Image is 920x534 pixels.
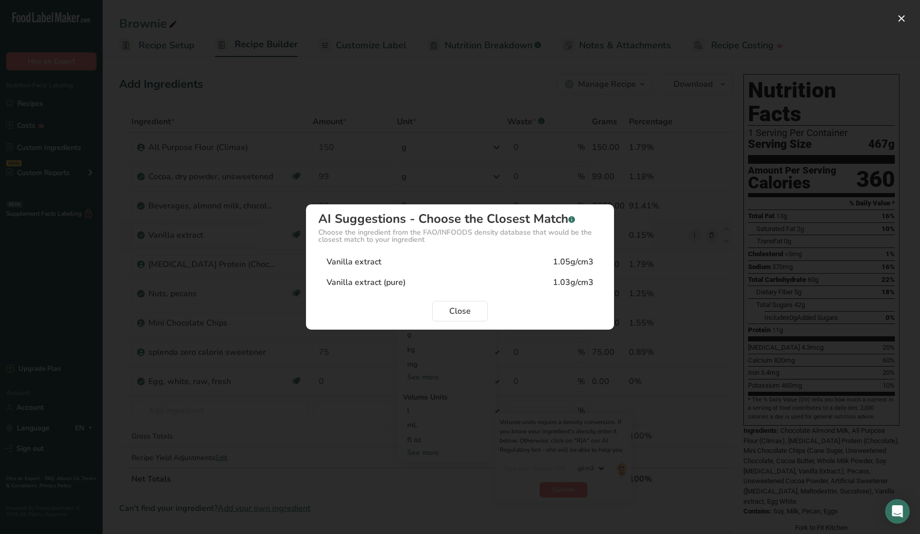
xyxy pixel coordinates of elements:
[327,256,381,268] div: Vanilla extract
[885,499,910,524] div: Open Intercom Messenger
[327,276,406,289] div: Vanilla extract (pure)
[318,213,602,225] div: AI Suggestions - Choose the Closest Match
[449,305,471,317] span: Close
[318,229,602,243] div: Choose the ingredient from the FAO/INFOODS density database that would be the closest match to yo...
[553,256,593,268] div: 1.05g/cm3
[432,301,488,321] button: Close
[553,276,593,289] div: 1.03g/cm3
